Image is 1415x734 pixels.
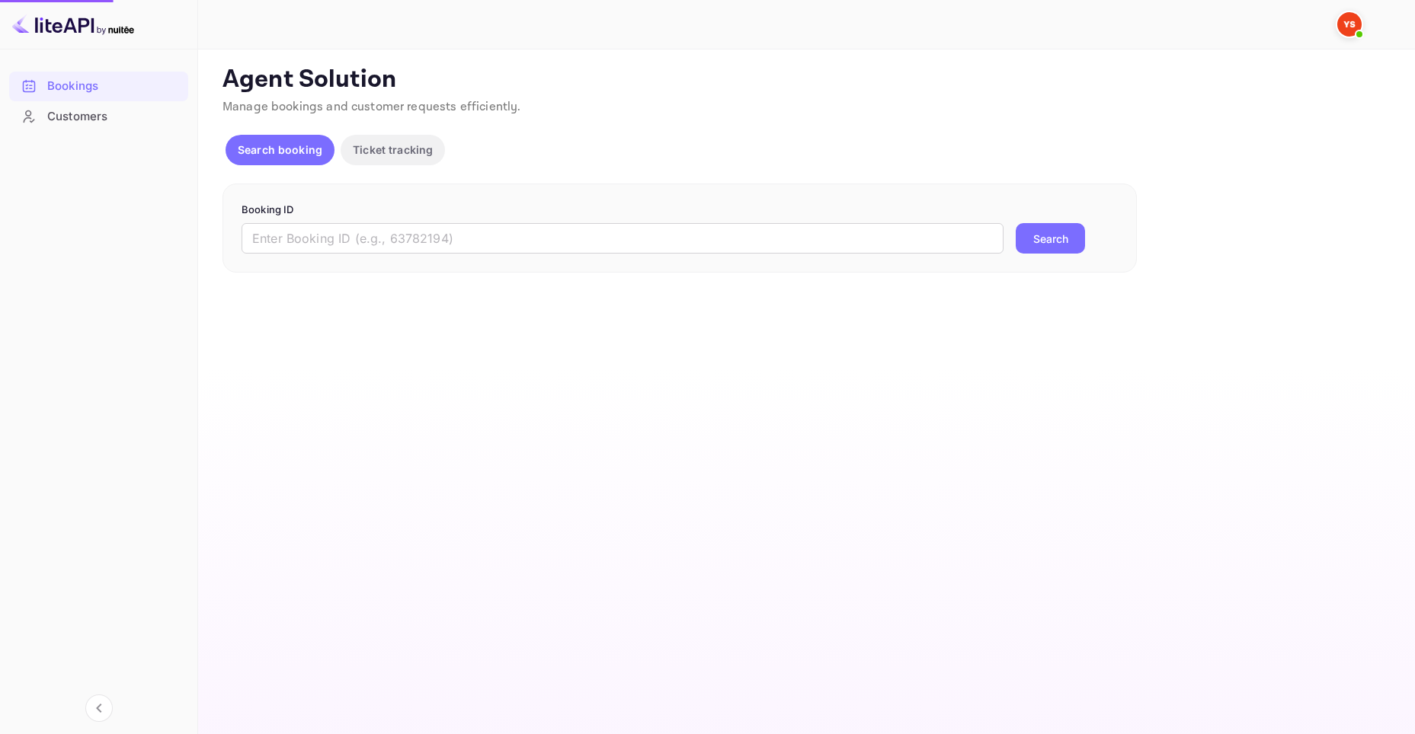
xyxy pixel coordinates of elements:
[238,142,322,158] p: Search booking
[47,78,181,95] div: Bookings
[9,102,188,132] div: Customers
[9,72,188,100] a: Bookings
[242,203,1118,218] p: Booking ID
[85,694,113,722] button: Collapse navigation
[1337,12,1362,37] img: Yandex Support
[222,99,521,115] span: Manage bookings and customer requests efficiently.
[1016,223,1085,254] button: Search
[47,108,181,126] div: Customers
[9,72,188,101] div: Bookings
[12,12,134,37] img: LiteAPI logo
[9,102,188,130] a: Customers
[242,223,1004,254] input: Enter Booking ID (e.g., 63782194)
[353,142,433,158] p: Ticket tracking
[222,65,1388,95] p: Agent Solution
